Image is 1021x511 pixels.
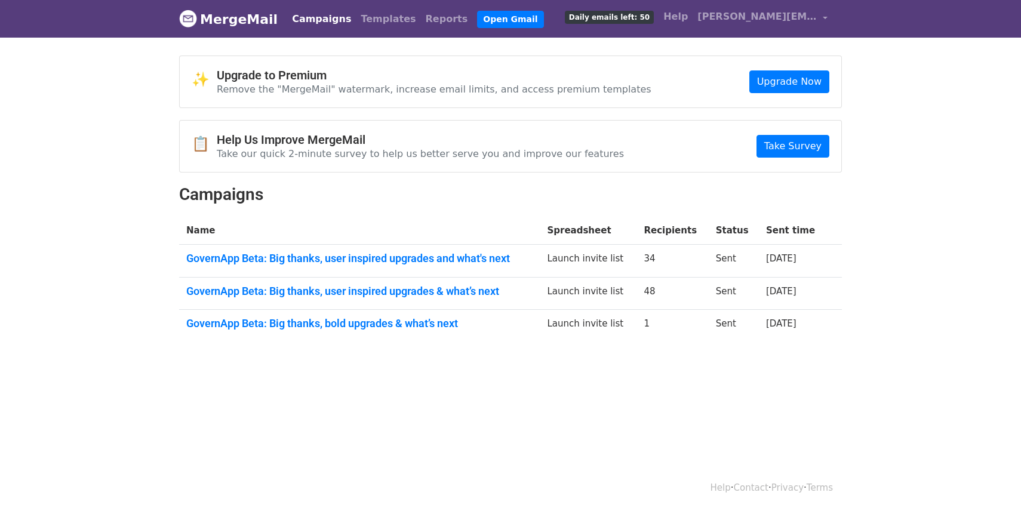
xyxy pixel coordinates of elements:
[565,11,654,24] span: Daily emails left: 50
[186,317,533,330] a: GovernApp Beta: Big thanks, bold upgrades & what’s next
[766,286,796,297] a: [DATE]
[734,482,768,493] a: Contact
[659,5,693,29] a: Help
[179,184,842,205] h2: Campaigns
[217,147,624,160] p: Take our quick 2-minute survey to help us better serve you and improve our features
[709,217,759,245] th: Status
[636,245,708,278] td: 34
[540,245,636,278] td: Launch invite list
[759,217,826,245] th: Sent time
[192,136,217,153] span: 📋
[186,285,533,298] a: GovernApp Beta: Big thanks, user inspired upgrades & what’s next
[179,217,540,245] th: Name
[636,217,708,245] th: Recipients
[217,133,624,147] h4: Help Us Improve MergeMail
[807,482,833,493] a: Terms
[756,135,829,158] a: Take Survey
[709,310,759,342] td: Sent
[766,253,796,264] a: [DATE]
[477,11,543,28] a: Open Gmail
[709,245,759,278] td: Sent
[540,310,636,342] td: Launch invite list
[287,7,356,31] a: Campaigns
[709,277,759,310] td: Sent
[560,5,659,29] a: Daily emails left: 50
[179,7,278,32] a: MergeMail
[771,482,804,493] a: Privacy
[749,70,829,93] a: Upgrade Now
[540,277,636,310] td: Launch invite list
[540,217,636,245] th: Spreadsheet
[217,68,651,82] h4: Upgrade to Premium
[179,10,197,27] img: MergeMail logo
[766,318,796,329] a: [DATE]
[636,277,708,310] td: 48
[697,10,817,24] span: [PERSON_NAME][EMAIL_ADDRESS][PERSON_NAME][DOMAIN_NAME]
[186,252,533,265] a: GovernApp Beta: Big thanks, user inspired upgrades and what's next
[711,482,731,493] a: Help
[693,5,832,33] a: [PERSON_NAME][EMAIL_ADDRESS][PERSON_NAME][DOMAIN_NAME]
[217,83,651,96] p: Remove the "MergeMail" watermark, increase email limits, and access premium templates
[421,7,473,31] a: Reports
[636,310,708,342] td: 1
[356,7,420,31] a: Templates
[192,71,217,88] span: ✨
